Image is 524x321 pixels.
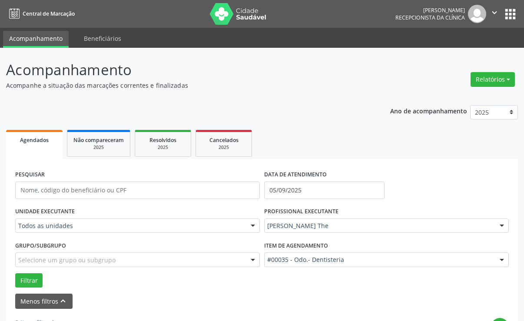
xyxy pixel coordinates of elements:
[78,31,127,46] a: Beneficiários
[264,205,338,218] label: PROFISSIONAL EXECUTANTE
[395,14,465,21] span: Recepcionista da clínica
[503,7,518,22] button: apps
[15,205,75,218] label: UNIDADE EXECUTANTE
[15,182,260,199] input: Nome, código do beneficiário ou CPF
[6,81,365,90] p: Acompanhe a situação das marcações correntes e finalizadas
[395,7,465,14] div: [PERSON_NAME]
[18,222,242,230] span: Todos as unidades
[73,136,124,144] span: Não compareceram
[468,5,486,23] img: img
[264,182,385,199] input: Selecione um intervalo
[141,144,185,151] div: 2025
[58,296,68,306] i: keyboard_arrow_up
[149,136,176,144] span: Resolvidos
[20,136,49,144] span: Agendados
[18,255,116,265] span: Selecione um grupo ou subgrupo
[202,144,245,151] div: 2025
[264,239,328,252] label: Item de agendamento
[15,294,73,309] button: Menos filtroskeyboard_arrow_up
[209,136,239,144] span: Cancelados
[264,168,327,182] label: DATA DE ATENDIMENTO
[471,72,515,87] button: Relatórios
[3,31,69,48] a: Acompanhamento
[15,273,43,288] button: Filtrar
[490,8,499,17] i: 
[267,255,491,264] span: #00035 - Odo.- Dentisteria
[15,239,66,252] label: Grupo/Subgrupo
[6,59,365,81] p: Acompanhamento
[390,105,467,116] p: Ano de acompanhamento
[73,144,124,151] div: 2025
[267,222,491,230] span: [PERSON_NAME] The
[6,7,75,21] a: Central de Marcação
[486,5,503,23] button: 
[23,10,75,17] span: Central de Marcação
[15,168,45,182] label: PESQUISAR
